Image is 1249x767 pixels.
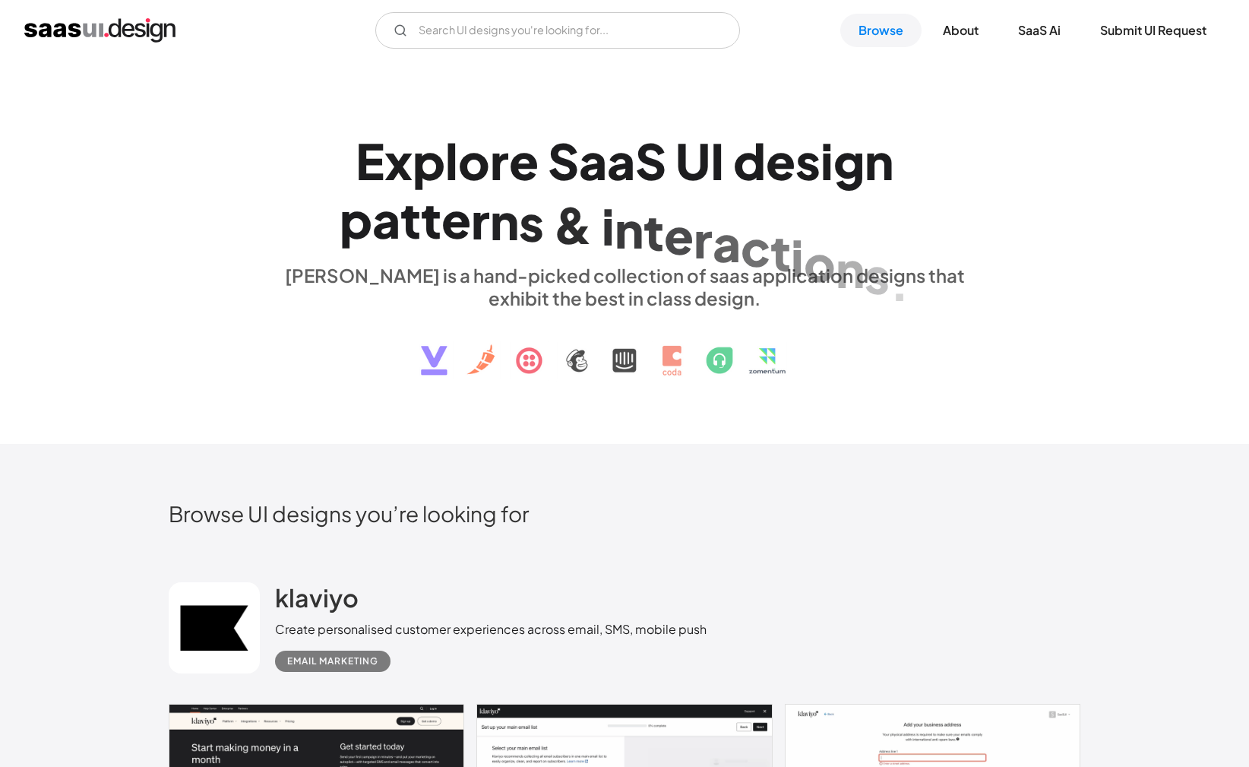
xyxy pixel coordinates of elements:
div: x [384,132,413,190]
div: i [791,227,804,286]
div: a [372,190,400,249]
div: o [804,233,836,292]
div: o [458,132,490,190]
div: s [795,132,821,190]
div: i [821,132,833,190]
div: c [741,217,770,276]
div: t [643,202,664,261]
div: p [340,190,372,249]
div: e [664,205,694,264]
div: . [890,252,909,311]
div: e [509,132,539,190]
div: a [607,132,635,190]
div: a [579,132,607,190]
div: t [400,190,421,249]
div: d [733,132,766,190]
div: I [710,132,724,190]
img: text, icon, saas logo [394,309,855,388]
div: e [441,190,471,249]
div: a [713,214,741,272]
h2: Browse UI designs you’re looking for [169,500,1080,527]
a: home [24,18,175,43]
a: SaaS Ai [1000,14,1079,47]
div: [PERSON_NAME] is a hand-picked collection of saas application designs that exhibit the best in cl... [275,264,974,309]
div: p [413,132,445,190]
div: n [490,192,519,250]
div: E [356,132,384,190]
div: n [865,132,893,190]
div: Create personalised customer experiences across email, SMS, mobile push [275,620,707,639]
a: Submit UI Request [1082,14,1225,47]
div: n [615,199,643,258]
div: Email Marketing [287,652,378,670]
a: Browse [840,14,922,47]
div: s [519,193,544,252]
form: Email Form [375,12,740,49]
div: & [553,195,593,253]
h2: klaviyo [275,582,359,613]
div: S [635,132,666,190]
div: t [421,190,441,249]
div: l [445,132,458,190]
div: t [770,223,791,281]
div: g [833,132,865,190]
input: Search UI designs you're looking for... [375,12,740,49]
div: S [548,132,579,190]
a: About [925,14,997,47]
div: s [865,246,890,304]
div: n [836,239,865,298]
div: i [602,197,615,255]
h1: Explore SaaS UI design patterns & interactions. [275,132,974,249]
div: r [471,191,490,249]
a: klaviyo [275,582,359,620]
div: e [766,132,795,190]
div: r [694,209,713,268]
div: r [490,132,509,190]
div: U [675,132,710,190]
